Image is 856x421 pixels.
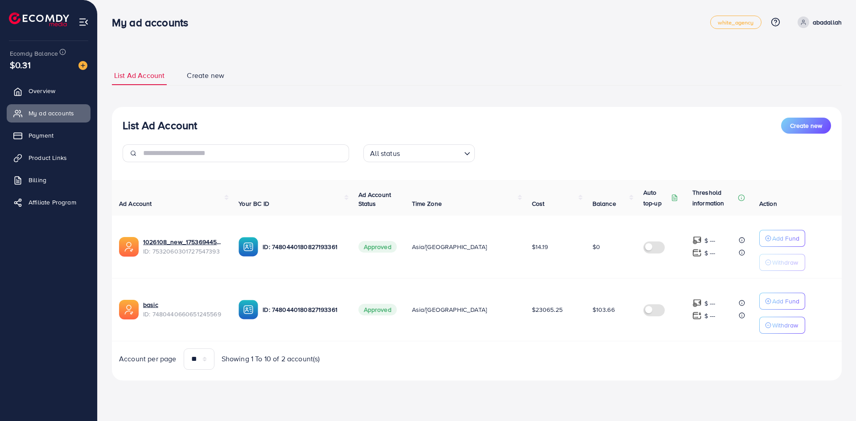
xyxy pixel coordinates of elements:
[704,311,716,321] p: $ ---
[239,300,258,319] img: ic-ba-acc.ded83a64.svg
[643,187,669,208] p: Auto top-up
[759,199,777,208] span: Action
[358,190,391,208] span: Ad Account Status
[813,17,842,28] p: abadallah
[532,199,545,208] span: Cost
[29,198,76,207] span: Affiliate Program
[7,127,91,144] a: Payment
[532,305,563,314] span: $23065.25
[818,381,849,414] iframe: Chat
[263,304,344,315] p: ID: 7480440180827193361
[143,237,224,246] a: 1026108_new_1753694455989
[794,16,842,28] a: abadallah
[112,16,195,29] h3: My ad accounts
[692,311,702,320] img: top-up amount
[772,233,799,244] p: Add Fund
[7,82,91,100] a: Overview
[10,58,31,71] span: $0.31
[114,70,165,81] span: List Ad Account
[10,49,58,58] span: Ecomdy Balance
[790,121,822,130] span: Create new
[7,104,91,122] a: My ad accounts
[222,354,320,364] span: Showing 1 To 10 of 2 account(s)
[119,354,177,364] span: Account per page
[239,237,258,257] img: ic-ba-acc.ded83a64.svg
[119,199,152,208] span: Ad Account
[363,144,475,162] div: Search for option
[29,176,46,184] span: Billing
[7,171,91,189] a: Billing
[759,293,805,310] button: Add Fund
[692,236,702,245] img: top-up amount
[772,257,798,268] p: Withdraw
[759,254,805,271] button: Withdraw
[9,12,69,26] img: logo
[704,248,716,258] p: $ ---
[29,131,53,140] span: Payment
[29,86,55,95] span: Overview
[759,317,805,334] button: Withdraw
[119,300,139,319] img: ic-ads-acc.e4c84228.svg
[7,193,91,211] a: Affiliate Program
[123,119,197,132] h3: List Ad Account
[7,149,91,167] a: Product Links
[78,61,87,70] img: image
[593,305,615,314] span: $103.66
[412,199,442,208] span: Time Zone
[143,237,224,256] div: <span class='underline'>1026108_new_1753694455989</span></br>7532060301727547393
[368,147,402,160] span: All status
[187,70,224,81] span: Create new
[412,305,487,314] span: Asia/[GEOGRAPHIC_DATA]
[119,237,139,257] img: ic-ads-acc.e4c84228.svg
[692,248,702,258] img: top-up amount
[710,16,761,29] a: white_agency
[143,300,224,319] div: <span class='underline'> basic</span></br>7480440660651245569
[593,242,600,251] span: $0
[239,199,269,208] span: Your BC ID
[772,320,798,331] p: Withdraw
[593,199,616,208] span: Balance
[692,298,702,308] img: top-up amount
[143,310,224,319] span: ID: 7480440660651245569
[704,235,716,246] p: $ ---
[78,17,89,27] img: menu
[692,187,736,208] p: Threshold information
[143,300,224,309] a: basic
[772,296,799,307] p: Add Fund
[532,242,548,251] span: $14.19
[704,298,716,309] p: $ ---
[403,145,461,160] input: Search for option
[718,20,754,25] span: white_agency
[29,109,74,118] span: My ad accounts
[358,304,397,315] span: Approved
[29,153,67,162] span: Product Links
[143,247,224,256] span: ID: 7532060301727547393
[358,241,397,253] span: Approved
[412,242,487,251] span: Asia/[GEOGRAPHIC_DATA]
[759,230,805,247] button: Add Fund
[781,118,831,134] button: Create new
[263,241,344,252] p: ID: 7480440180827193361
